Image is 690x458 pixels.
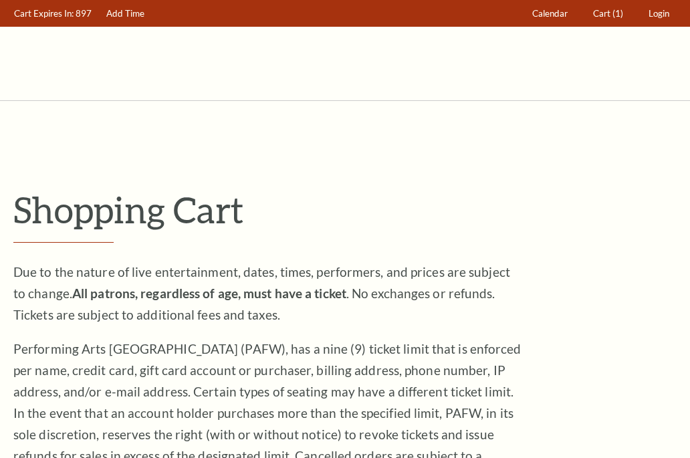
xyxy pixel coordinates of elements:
[587,1,630,27] a: Cart (1)
[13,188,677,231] p: Shopping Cart
[526,1,574,27] a: Calendar
[100,1,151,27] a: Add Time
[13,264,510,322] span: Due to the nature of live entertainment, dates, times, performers, and prices are subject to chan...
[72,285,346,301] strong: All patrons, regardless of age, must have a ticket
[612,8,623,19] span: (1)
[14,8,74,19] span: Cart Expires In:
[76,8,92,19] span: 897
[593,8,610,19] span: Cart
[532,8,568,19] span: Calendar
[649,8,669,19] span: Login
[643,1,676,27] a: Login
